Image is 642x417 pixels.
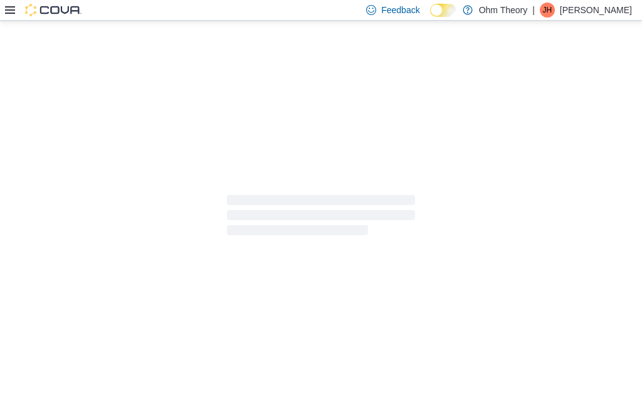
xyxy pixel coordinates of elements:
[25,4,82,16] img: Cova
[430,4,456,17] input: Dark Mode
[560,3,632,18] p: [PERSON_NAME]
[430,17,431,18] span: Dark Mode
[479,3,528,18] p: Ohm Theory
[540,3,555,18] div: Jonathan Hernandez
[543,3,552,18] span: JH
[227,198,415,238] span: Loading
[381,4,419,16] span: Feedback
[532,3,535,18] p: |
